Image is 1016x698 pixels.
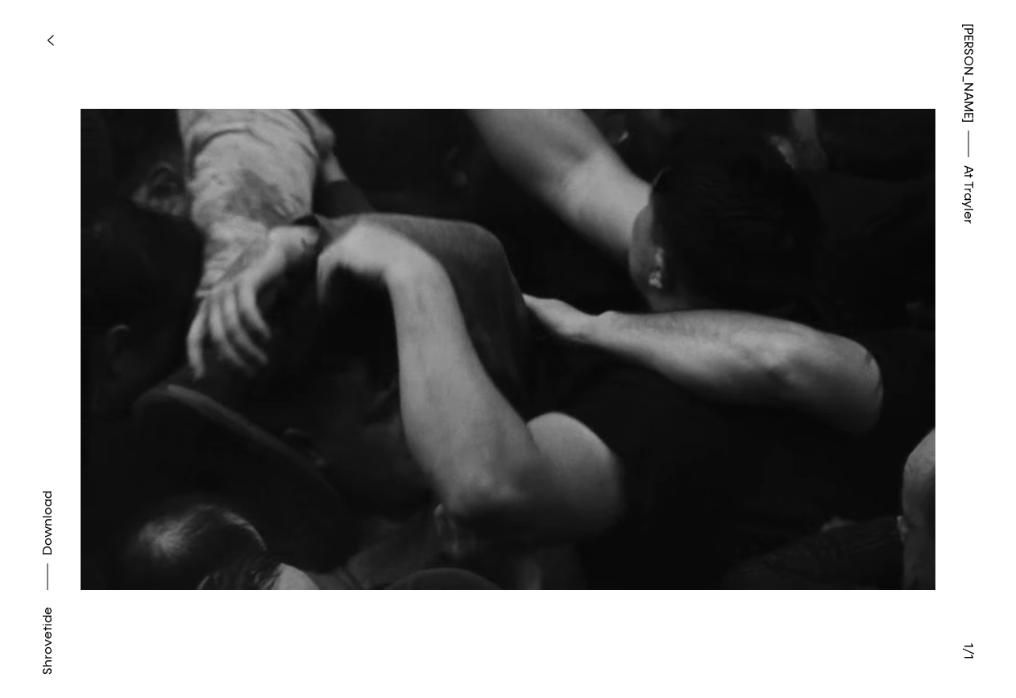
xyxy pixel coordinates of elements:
[38,491,57,598] button: Download asset
[959,165,978,224] span: At Trayler
[39,491,56,555] span: Download
[38,607,57,675] div: Shrovetide
[959,23,978,123] a: [PERSON_NAME]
